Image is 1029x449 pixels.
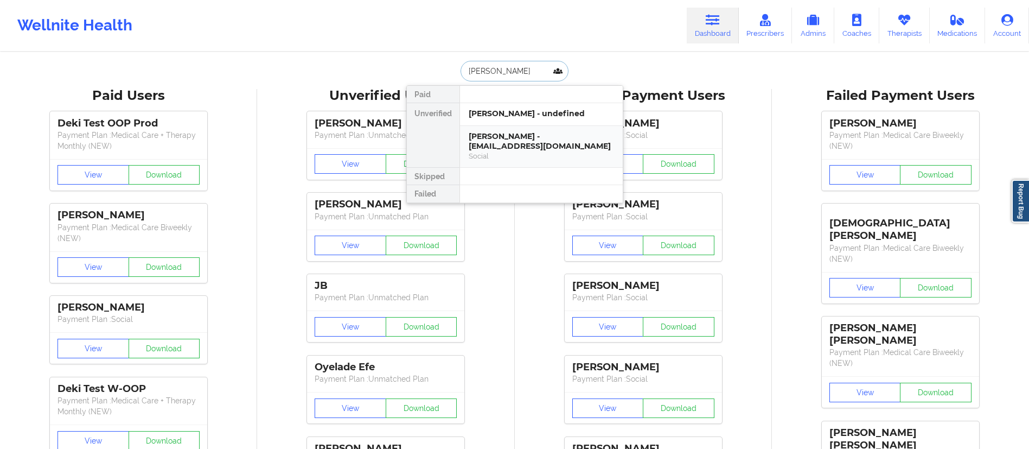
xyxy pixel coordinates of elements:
[315,317,386,337] button: View
[572,317,644,337] button: View
[572,211,714,222] p: Payment Plan : Social
[315,130,457,141] p: Payment Plan : Unmatched Plan
[829,278,901,298] button: View
[386,317,457,337] button: Download
[57,339,129,358] button: View
[315,292,457,303] p: Payment Plan : Unmatched Plan
[829,117,972,130] div: [PERSON_NAME]
[57,117,200,130] div: Deki Test OOP Prod
[469,151,614,161] div: Social
[129,339,200,358] button: Download
[386,399,457,418] button: Download
[572,374,714,384] p: Payment Plan : Social
[57,395,200,417] p: Payment Plan : Medical Care + Therapy Monthly (NEW)
[407,168,459,185] div: Skipped
[900,383,972,402] button: Download
[315,399,386,418] button: View
[386,236,457,255] button: Download
[572,399,644,418] button: View
[469,131,614,151] div: [PERSON_NAME] - [EMAIL_ADDRESS][DOMAIN_NAME]
[739,8,792,43] a: Prescribers
[829,209,972,242] div: [DEMOGRAPHIC_DATA][PERSON_NAME]
[407,86,459,103] div: Paid
[572,292,714,303] p: Payment Plan : Social
[643,236,714,255] button: Download
[315,198,457,211] div: [PERSON_NAME]
[572,130,714,141] p: Payment Plan : Social
[8,87,250,104] div: Paid Users
[129,165,200,185] button: Download
[407,103,459,168] div: Unverified
[879,8,930,43] a: Therapists
[792,8,834,43] a: Admins
[643,399,714,418] button: Download
[1012,180,1029,223] a: Report Bug
[57,257,129,277] button: View
[572,198,714,211] div: [PERSON_NAME]
[643,154,714,174] button: Download
[687,8,739,43] a: Dashboard
[315,117,457,130] div: [PERSON_NAME]
[315,154,386,174] button: View
[930,8,986,43] a: Medications
[57,314,200,325] p: Payment Plan : Social
[57,165,129,185] button: View
[57,222,200,244] p: Payment Plan : Medical Care Biweekly (NEW)
[57,130,200,151] p: Payment Plan : Medical Care + Therapy Monthly (NEW)
[900,165,972,185] button: Download
[386,154,457,174] button: Download
[315,374,457,384] p: Payment Plan : Unmatched Plan
[829,347,972,369] p: Payment Plan : Medical Care Biweekly (NEW)
[829,243,972,264] p: Payment Plan : Medical Care Biweekly (NEW)
[829,130,972,151] p: Payment Plan : Medical Care Biweekly (NEW)
[572,236,644,255] button: View
[829,383,901,402] button: View
[407,185,459,203] div: Failed
[57,383,200,395] div: Deki Test W-OOP
[315,211,457,222] p: Payment Plan : Unmatched Plan
[779,87,1021,104] div: Failed Payment Users
[829,165,901,185] button: View
[834,8,879,43] a: Coaches
[572,280,714,292] div: [PERSON_NAME]
[572,361,714,374] div: [PERSON_NAME]
[643,317,714,337] button: Download
[315,361,457,374] div: Oyelade Efe
[469,109,614,119] div: [PERSON_NAME] - undefined
[829,322,972,347] div: [PERSON_NAME] [PERSON_NAME]
[315,236,386,255] button: View
[900,278,972,298] button: Download
[265,87,507,104] div: Unverified Users
[522,87,764,104] div: Skipped Payment Users
[57,301,200,314] div: [PERSON_NAME]
[315,280,457,292] div: JB
[129,257,200,277] button: Download
[572,117,714,130] div: [PERSON_NAME]
[985,8,1029,43] a: Account
[57,209,200,222] div: [PERSON_NAME]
